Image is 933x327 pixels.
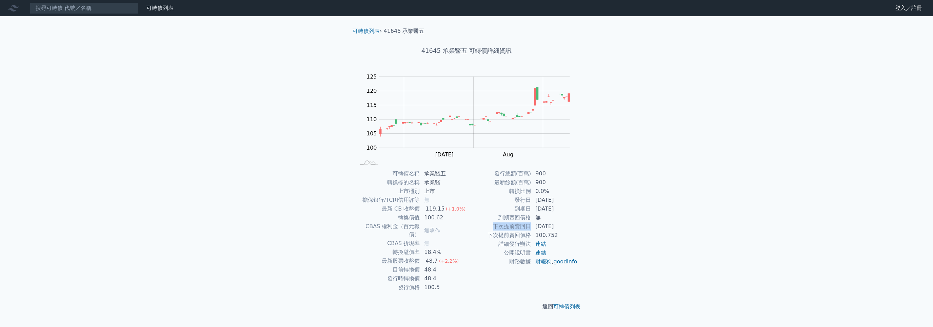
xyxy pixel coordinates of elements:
[466,169,531,178] td: 發行總額(百萬)
[424,197,430,203] span: 無
[466,222,531,231] td: 下次提前賣回日
[366,102,377,108] tspan: 115
[531,178,578,187] td: 900
[353,28,380,34] a: 可轉債列表
[355,213,420,222] td: 轉換價值
[531,196,578,204] td: [DATE]
[531,231,578,240] td: 100.752
[420,178,466,187] td: 承業醫
[466,257,531,266] td: 財務數據
[347,303,586,311] p: 返回
[531,204,578,213] td: [DATE]
[890,3,928,14] a: 登入／註冊
[355,248,420,257] td: 轉換溢價率
[535,249,546,256] a: 連結
[424,257,439,265] div: 48.7
[503,151,513,158] tspan: Aug
[531,222,578,231] td: [DATE]
[535,241,546,247] a: 連結
[424,240,430,246] span: 無
[355,283,420,292] td: 發行價格
[347,46,586,56] h1: 41645 承業醫五 可轉債詳細資訊
[420,265,466,274] td: 48.4
[531,187,578,196] td: 0.0%
[384,27,424,35] li: 41645 承業醫五
[439,258,459,264] span: (+2.2%)
[355,265,420,274] td: 目前轉換價
[553,258,577,265] a: goodinfo
[420,169,466,178] td: 承業醫五
[30,2,138,14] input: 搜尋可轉債 代號／名稱
[531,169,578,178] td: 900
[146,5,174,11] a: 可轉債列表
[366,130,377,137] tspan: 105
[355,187,420,196] td: 上市櫃別
[446,206,465,212] span: (+1.0%)
[355,222,420,239] td: CBAS 權利金（百元報價）
[420,274,466,283] td: 48.4
[466,178,531,187] td: 最新餘額(百萬)
[424,227,440,234] span: 無承作
[466,204,531,213] td: 到期日
[466,240,531,248] td: 詳細發行辦法
[466,248,531,257] td: 公開說明書
[466,196,531,204] td: 發行日
[466,213,531,222] td: 到期賣回價格
[353,27,382,35] li: ›
[424,205,446,213] div: 119.15
[466,187,531,196] td: 轉換比例
[363,73,580,158] g: Chart
[355,274,420,283] td: 發行時轉換價
[366,88,377,94] tspan: 120
[535,258,552,265] a: 財報狗
[466,231,531,240] td: 下次提前賣回價格
[366,116,377,123] tspan: 110
[420,248,466,257] td: 18.4%
[355,169,420,178] td: 可轉債名稱
[420,283,466,292] td: 100.5
[420,187,466,196] td: 上市
[531,213,578,222] td: 無
[420,213,466,222] td: 100.62
[355,204,420,213] td: 最新 CB 收盤價
[531,257,578,266] td: ,
[355,257,420,265] td: 最新股票收盤價
[435,151,454,158] tspan: [DATE]
[355,178,420,187] td: 轉換標的名稱
[366,145,377,151] tspan: 100
[355,196,420,204] td: 擔保銀行/TCRI信用評等
[355,239,420,248] td: CBAS 折現率
[366,73,377,80] tspan: 125
[553,303,580,310] a: 可轉債列表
